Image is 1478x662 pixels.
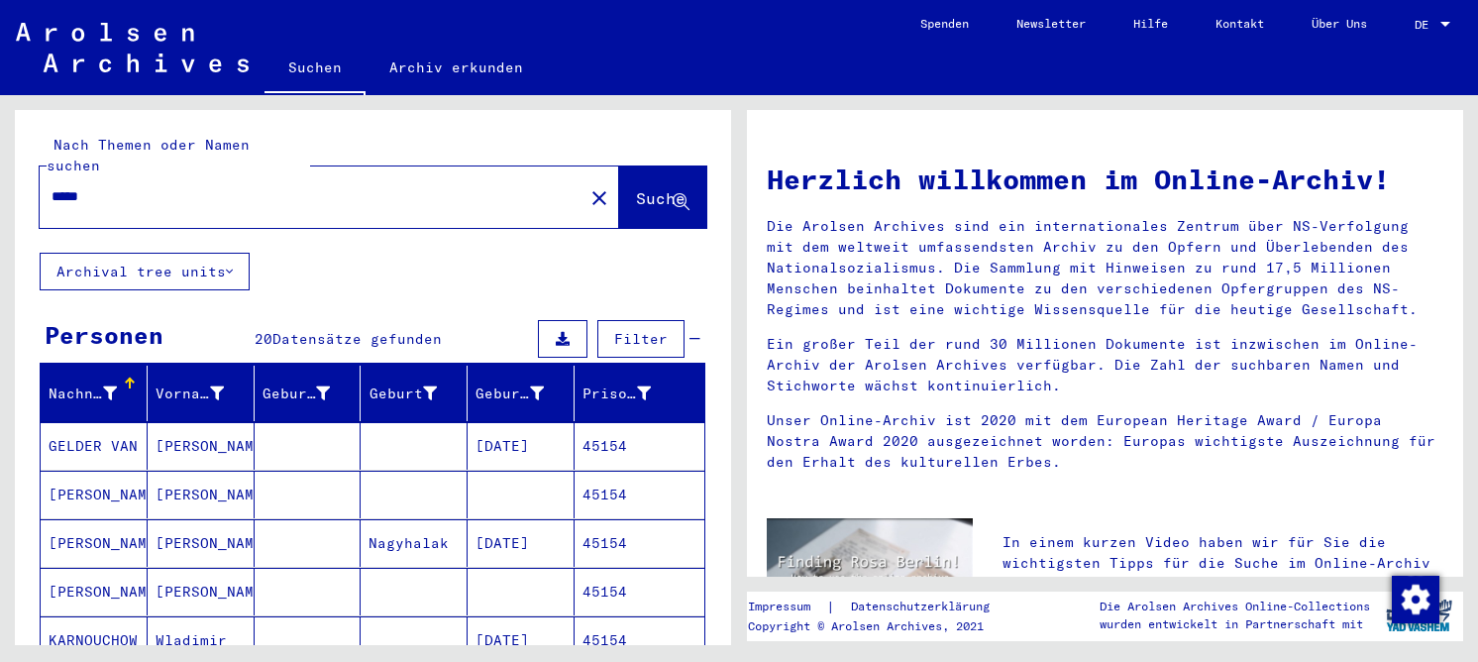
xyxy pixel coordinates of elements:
[47,136,250,174] mat-label: Nach Themen oder Namen suchen
[41,422,148,470] mat-cell: GELDER VAN
[748,597,826,617] a: Impressum
[597,320,685,358] button: Filter
[619,166,706,228] button: Suche
[1415,18,1436,32] span: DE
[41,568,148,615] mat-cell: [PERSON_NAME]
[1100,598,1370,615] p: Die Arolsen Archives Online-Collections
[264,44,366,95] a: Suchen
[468,519,575,567] mat-cell: [DATE]
[835,597,1013,617] a: Datenschutzerklärung
[49,378,147,409] div: Nachname
[49,384,117,404] div: Nachname
[767,518,973,630] img: video.jpg
[468,366,575,421] mat-header-cell: Geburtsdatum
[767,216,1443,320] p: Die Arolsen Archives sind ein internationales Zentrum über NS-Verfolgung mit dem weltweit umfasse...
[1003,532,1443,595] p: In einem kurzen Video haben wir für Sie die wichtigsten Tipps für die Suche im Online-Archiv zusa...
[767,159,1443,200] h1: Herzlich willkommen im Online-Archiv!
[263,378,361,409] div: Geburtsname
[45,317,163,353] div: Personen
[580,177,619,217] button: Clear
[1392,576,1439,623] img: Zustimmung ändern
[41,519,148,567] mat-cell: [PERSON_NAME]
[40,253,250,290] button: Archival tree units
[369,378,467,409] div: Geburt‏
[148,366,255,421] mat-header-cell: Vorname
[16,23,249,72] img: Arolsen_neg.svg
[636,188,686,208] span: Suche
[361,519,468,567] mat-cell: Nagyhalak
[575,422,704,470] mat-cell: 45154
[148,568,255,615] mat-cell: [PERSON_NAME]
[1382,591,1456,640] img: yv_logo.png
[582,384,651,404] div: Prisoner #
[468,422,575,470] mat-cell: [DATE]
[255,330,272,348] span: 20
[767,334,1443,396] p: Ein großer Teil der rund 30 Millionen Dokumente ist inzwischen im Online-Archiv der Arolsen Archi...
[272,330,442,348] span: Datensätze gefunden
[41,471,148,518] mat-cell: [PERSON_NAME]
[263,384,331,404] div: Geburtsname
[366,44,547,91] a: Archiv erkunden
[614,330,668,348] span: Filter
[767,410,1443,473] p: Unser Online-Archiv ist 2020 mit dem European Heritage Award / Europa Nostra Award 2020 ausgezeic...
[1100,615,1370,633] p: wurden entwickelt in Partnerschaft mit
[148,519,255,567] mat-cell: [PERSON_NAME]
[575,366,704,421] mat-header-cell: Prisoner #
[575,519,704,567] mat-cell: 45154
[582,378,681,409] div: Prisoner #
[748,597,1013,617] div: |
[369,384,437,404] div: Geburt‏
[41,366,148,421] mat-header-cell: Nachname
[475,378,574,409] div: Geburtsdatum
[587,186,611,210] mat-icon: close
[148,471,255,518] mat-cell: [PERSON_NAME]
[748,617,1013,635] p: Copyright © Arolsen Archives, 2021
[148,422,255,470] mat-cell: [PERSON_NAME]
[361,366,468,421] mat-header-cell: Geburt‏
[156,384,224,404] div: Vorname
[575,568,704,615] mat-cell: 45154
[475,384,544,404] div: Geburtsdatum
[156,378,254,409] div: Vorname
[575,471,704,518] mat-cell: 45154
[255,366,362,421] mat-header-cell: Geburtsname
